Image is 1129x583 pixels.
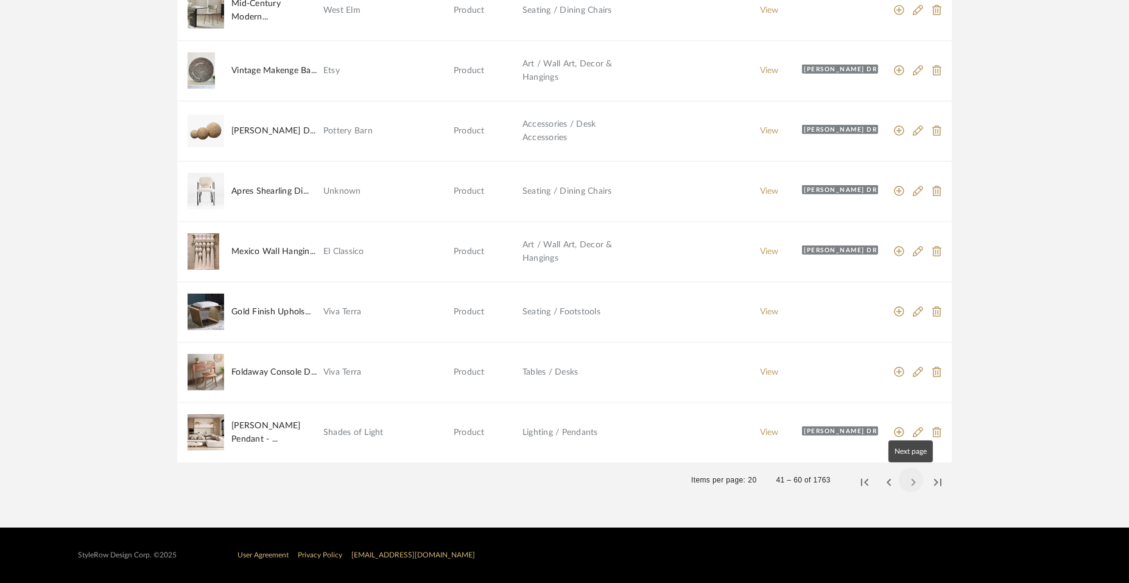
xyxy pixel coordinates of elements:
[231,185,323,198] td: Apres Shearling Di...
[932,246,941,258] a: Remove
[323,245,454,258] td: El Classico
[760,187,779,196] a: View
[748,474,756,486] div: 20
[802,125,878,134] div: [PERSON_NAME] Dr
[454,64,522,77] td: Product
[188,414,224,451] img: 7c980400-c1f9-497d-b757-63b820172da5_80x80.jpg
[454,366,522,379] td: Product
[850,468,874,492] button: First page
[298,551,342,559] a: Privacy Policy
[454,185,522,198] td: Product
[237,551,289,559] a: User Agreement
[894,306,905,318] a: add to a inspiration library
[188,233,219,270] img: 4d475178-1020-490f-acc7-5c34f96fd74a_80x80.jpg
[913,427,924,439] a: Edit
[874,468,899,492] button: Previous page
[932,5,941,16] a: Remove
[188,52,215,89] img: 8daa8748-09cd-4516-8268-5ed3c85db109_80x80.jpg
[802,65,878,74] div: [PERSON_NAME] Dr
[802,125,884,137] a: [PERSON_NAME] Dr
[231,305,323,319] td: Gold Finish Uphols...
[323,124,454,138] td: Pottery Barn
[351,551,475,559] a: [EMAIL_ADDRESS][DOMAIN_NAME]
[454,124,522,138] td: Product
[894,246,905,258] a: add to a inspiration library
[188,294,224,330] img: 64e225d2-4a6c-40c0-ac90-ad8065d8e697_80x80.jpg
[802,246,878,255] div: [PERSON_NAME] Dr
[913,246,924,258] a: Edit
[454,245,522,258] td: Product
[522,426,635,439] td: Lighting / Pendants
[913,65,924,77] a: Edit
[323,426,454,439] td: Shades of Light
[760,247,779,256] a: View
[894,5,905,16] a: add to a inspiration library
[231,245,323,258] td: Mexico Wall Hangin...
[913,125,924,137] a: Edit
[894,65,905,77] a: add to a inspiration library
[923,468,948,492] button: Last page
[802,246,884,258] a: [PERSON_NAME] Dr
[454,4,522,17] td: Product
[776,474,831,486] div: 41 – 60 of 1763
[913,367,924,378] a: Edit
[522,238,635,265] td: Art / Wall Art, Decor & Hangings
[894,427,905,439] a: add to a inspiration library
[188,354,224,390] img: 73ffa496-d0a4-44d7-9b93-2fb0476e4712_80x80.jpg
[932,367,941,378] a: Remove
[522,4,635,17] td: Seating / Dining Chairs
[231,366,323,379] td: Foldaway Console D...
[760,127,779,135] a: View
[913,306,924,318] a: Edit
[691,474,745,486] div: Items per page:
[760,428,779,437] a: View
[454,305,522,319] td: Product
[188,115,224,147] img: e4f2b7fc-3e66-4408-9e82-07d27a08e7fd_80x80.jpg
[894,367,905,378] a: add to a inspiration library
[323,305,454,319] td: Viva Terra
[802,426,878,436] div: [PERSON_NAME] Dr
[932,186,941,197] a: Remove
[231,124,323,138] td: [PERSON_NAME] D...
[454,426,522,439] td: Product
[522,366,635,379] td: Tables / Desks
[913,5,924,16] a: Edit
[802,65,884,77] a: [PERSON_NAME] Dr
[760,308,779,316] a: View
[188,173,224,210] img: 044478eb-3af6-46ef-99ec-847a4635b8a2_80x80.jpg
[760,368,779,376] a: View
[894,125,905,137] a: add to a inspiration library
[323,64,454,77] td: Etsy
[899,468,923,492] button: Next page
[932,306,941,318] a: Remove
[802,185,884,197] a: [PERSON_NAME] Dr
[231,419,323,446] td: [PERSON_NAME] Pendant - ...
[913,186,924,197] a: Edit
[323,366,454,379] td: Viva Terra
[78,551,177,560] div: StyleRow Design Corp. ©2025
[231,64,323,77] td: Vintage Makenge Ba...
[802,185,878,194] div: [PERSON_NAME] Dr
[932,65,941,77] a: Remove
[522,57,635,84] td: Art / Wall Art, Decor & Hangings
[760,66,779,75] a: View
[323,4,454,17] td: West Elm
[932,125,941,137] a: Remove
[522,305,635,319] td: Seating / Footstools
[522,118,635,144] td: Accessories / Desk Accessories
[522,185,635,198] td: Seating / Dining Chairs
[802,426,884,439] a: [PERSON_NAME] Dr
[894,186,905,197] a: add to a inspiration library
[760,6,779,15] a: View
[932,427,941,439] a: Remove
[323,185,454,198] td: Unknown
